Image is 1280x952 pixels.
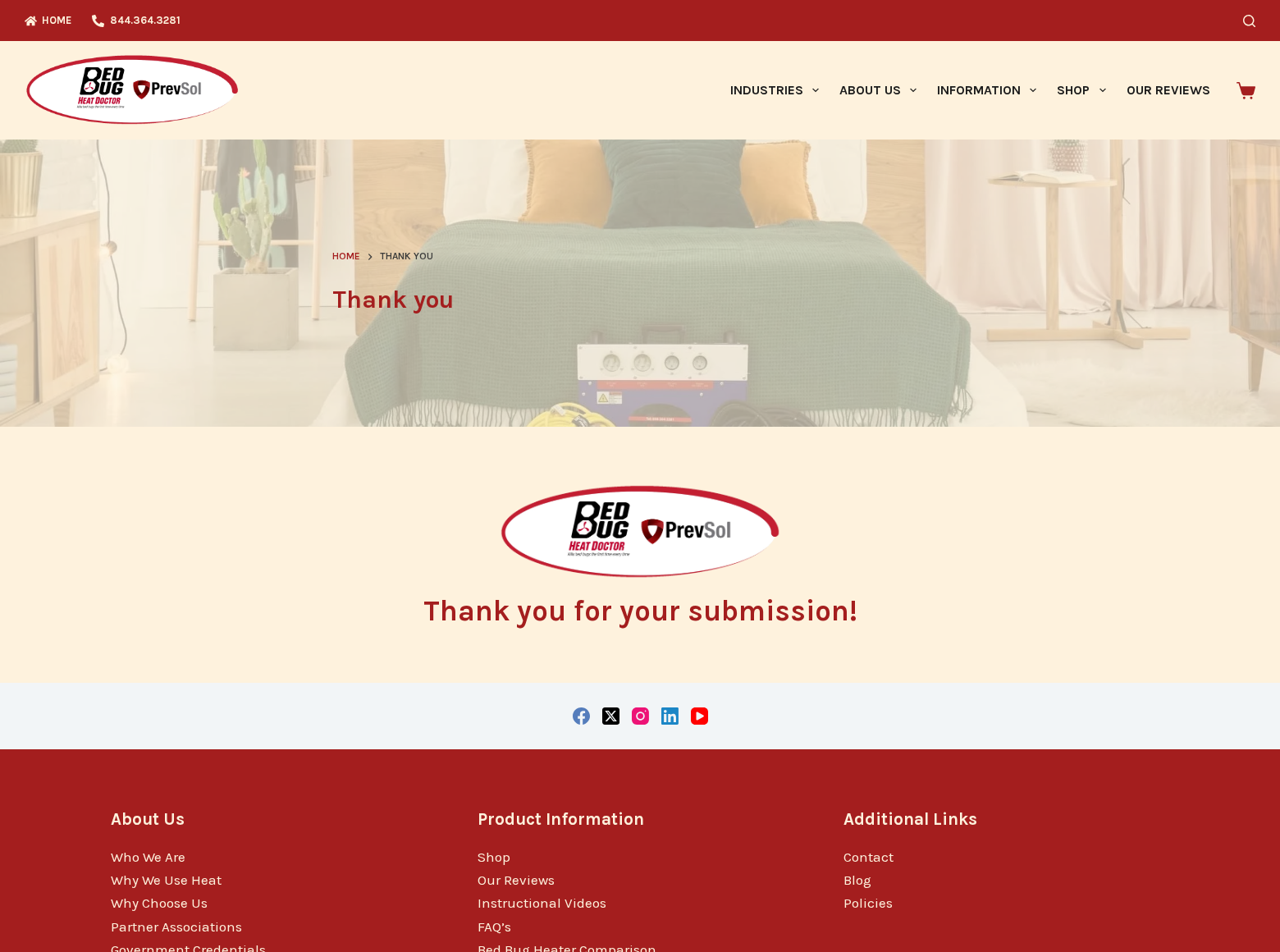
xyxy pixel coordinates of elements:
a: Partner Associations [111,918,242,935]
a: Information [927,41,1047,140]
a: About Us [829,41,926,140]
img: Prevsol/Bed Bug Heat Doctor [25,54,240,127]
a: Our Reviews [478,872,555,888]
h2: Thank you for your submission! [423,597,857,625]
a: YouTube [691,707,708,725]
a: Shop [1047,41,1116,140]
a: Policies [843,895,893,911]
a: Shop [478,849,510,865]
a: X (Twitter) [602,707,619,725]
a: Home [332,249,360,265]
a: Who We Are [111,849,185,865]
h1: Thank you [332,281,948,318]
button: Search [1243,15,1255,27]
span: Thank you [380,249,433,265]
nav: Primary [720,41,1220,140]
a: Industries [720,41,829,140]
a: Why We Use Heat [111,872,222,888]
a: Contact [843,849,894,865]
h3: Product Information [478,807,803,832]
span: Home [332,250,360,262]
a: Facebook [573,707,590,725]
a: Blog [843,872,871,888]
a: Why Choose Us [111,895,208,911]
a: Our Reviews [1116,41,1220,140]
a: FAQ’s [478,918,511,935]
h3: About Us [111,807,437,832]
a: Instagram [632,707,649,725]
a: LinkedIn [661,707,679,725]
h3: Additional Links [843,807,1169,832]
a: Instructional Videos [478,895,606,911]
